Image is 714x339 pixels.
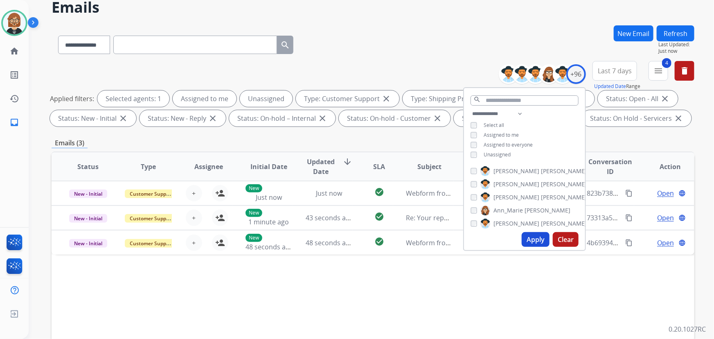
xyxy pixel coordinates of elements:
[52,138,88,148] p: Emails (3)
[296,90,399,107] div: Type: Customer Support
[587,189,713,198] span: 823b7389-4463-4262-a1a9-8a8a56777bca
[229,110,336,127] div: Status: On-hold – Internal
[657,213,674,223] span: Open
[215,213,225,223] mat-icon: person_add
[374,187,384,197] mat-icon: check_circle
[318,113,327,123] mat-icon: close
[594,83,640,90] span: Range
[69,214,107,223] span: New - Initial
[625,190,633,197] mat-icon: content_copy
[432,113,442,123] mat-icon: close
[657,238,674,248] span: Open
[678,190,686,197] mat-icon: language
[582,110,691,127] div: Status: On Hold - Servicers
[660,94,670,104] mat-icon: close
[306,213,354,222] span: 43 seconds ago
[484,122,504,129] span: Select all
[634,152,694,181] th: Action
[525,206,570,215] span: [PERSON_NAME]
[140,110,226,127] div: Status: New - Reply
[541,180,587,188] span: [PERSON_NAME]
[192,238,196,248] span: +
[587,238,712,247] span: 4b693943-8e05-4f27-9d63-12080684a212
[246,209,262,217] p: New
[69,190,107,198] span: New - Initial
[125,214,178,223] span: Customer Support
[406,189,592,198] span: Webform from [EMAIL_ADDRESS][DOMAIN_NAME] on [DATE]
[454,110,579,127] div: Status: On Hold - Pending Parts
[657,188,674,198] span: Open
[77,162,99,172] span: Status
[50,110,136,127] div: Status: New - Initial
[69,239,107,248] span: New - Initial
[342,157,352,167] mat-icon: arrow_downward
[50,94,94,104] p: Applied filters:
[406,238,592,247] span: Webform from [EMAIL_ADDRESS][DOMAIN_NAME] on [DATE]
[653,66,663,76] mat-icon: menu
[493,193,539,201] span: [PERSON_NAME]
[141,162,156,172] span: Type
[678,239,686,246] mat-icon: language
[587,157,633,176] span: Conversation ID
[250,162,287,172] span: Initial Date
[316,189,342,198] span: Just now
[374,212,384,221] mat-icon: check_circle
[541,167,587,175] span: [PERSON_NAME]
[484,151,511,158] span: Unassigned
[541,219,587,228] span: [PERSON_NAME]
[125,190,178,198] span: Customer Support
[306,238,354,247] span: 48 seconds ago
[373,162,385,172] span: SLA
[9,70,19,80] mat-icon: list_alt
[493,219,539,228] span: [PERSON_NAME]
[246,242,293,251] span: 48 seconds ago
[3,11,26,34] img: avatar
[215,188,225,198] mat-icon: person_add
[192,188,196,198] span: +
[473,96,481,103] mat-icon: search
[280,40,290,50] mat-icon: search
[594,83,626,90] button: Updated Date
[194,162,223,172] span: Assignee
[493,180,539,188] span: [PERSON_NAME]
[9,46,19,56] mat-icon: home
[9,94,19,104] mat-icon: history
[673,113,683,123] mat-icon: close
[625,239,633,246] mat-icon: content_copy
[522,232,550,247] button: Apply
[598,90,678,107] div: Status: Open - All
[381,94,391,104] mat-icon: close
[553,232,579,247] button: Clear
[614,25,653,41] button: New Email
[598,69,632,72] span: Last 7 days
[658,41,694,48] span: Last Updated:
[484,131,519,138] span: Assigned to me
[417,162,441,172] span: Subject
[657,25,694,41] button: Refresh
[192,213,196,223] span: +
[186,235,202,251] button: +
[246,184,262,192] p: New
[256,193,282,202] span: Just now
[625,214,633,221] mat-icon: content_copy
[339,110,450,127] div: Status: On-hold - Customer
[680,66,689,76] mat-icon: delete
[173,90,236,107] div: Assigned to me
[541,193,587,201] span: [PERSON_NAME]
[658,48,694,54] span: Just now
[406,213,545,222] span: Re: Your repaired product is ready for pickup
[246,234,262,242] p: New
[566,64,586,84] div: +96
[306,157,336,176] span: Updated Date
[669,324,706,334] p: 0.20.1027RC
[248,217,289,226] span: 1 minute ago
[403,90,510,107] div: Type: Shipping Protection
[208,113,218,123] mat-icon: close
[186,185,202,201] button: +
[678,214,686,221] mat-icon: language
[215,238,225,248] mat-icon: person_add
[240,90,293,107] div: Unassigned
[493,167,539,175] span: [PERSON_NAME]
[9,118,19,127] mat-icon: inbox
[125,239,178,248] span: Customer Support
